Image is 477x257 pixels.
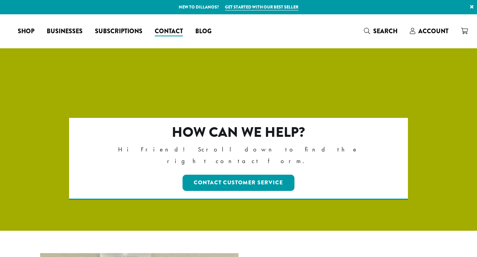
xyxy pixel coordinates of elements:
[155,27,183,36] span: Contact
[95,27,142,36] span: Subscriptions
[103,124,375,141] h2: How can we help?
[358,25,404,37] a: Search
[225,4,298,10] a: Get started with our best seller
[103,144,375,167] p: Hi Friend! Scroll down to find the right contact form.
[18,27,34,36] span: Shop
[195,27,211,36] span: Blog
[373,27,397,36] span: Search
[418,27,448,36] span: Account
[183,175,295,191] a: Contact Customer Service
[47,27,83,36] span: Businesses
[12,25,41,37] a: Shop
